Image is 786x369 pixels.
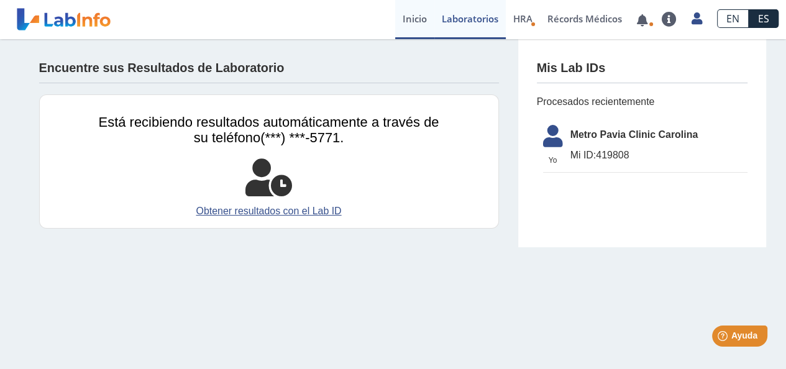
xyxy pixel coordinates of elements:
[749,9,779,28] a: ES
[99,114,439,145] span: Está recibiendo resultados automáticamente a través de su teléfono
[717,9,749,28] a: EN
[536,155,570,166] span: Yo
[537,94,747,109] span: Procesados recientemente
[570,127,747,142] span: Metro Pavia Clinic Carolina
[675,321,772,355] iframe: Help widget launcher
[513,12,532,25] span: HRA
[39,61,285,76] h4: Encuentre sus Resultados de Laboratorio
[99,204,439,219] a: Obtener resultados con el Lab ID
[537,61,606,76] h4: Mis Lab IDs
[570,150,596,160] span: Mi ID:
[570,148,747,163] span: 419808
